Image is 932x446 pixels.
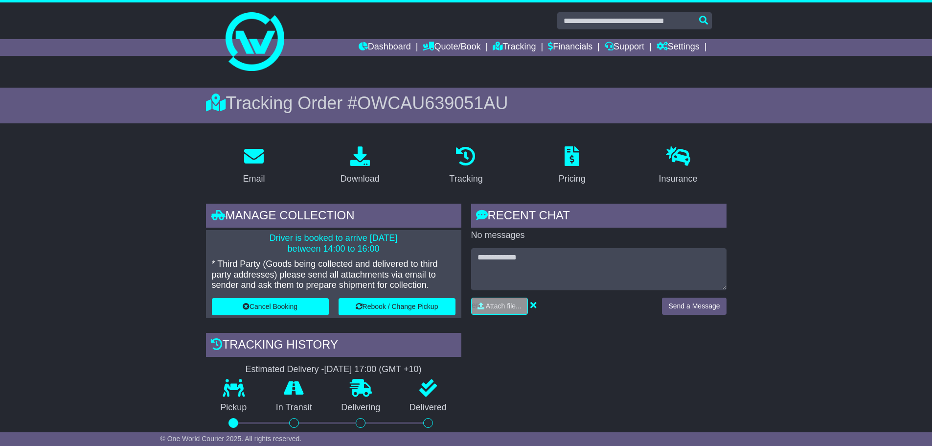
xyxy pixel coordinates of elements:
[659,172,698,186] div: Insurance
[443,143,489,189] a: Tracking
[324,364,422,375] div: [DATE] 17:00 (GMT +10)
[471,204,727,230] div: RECENT CHAT
[559,172,586,186] div: Pricing
[657,39,700,56] a: Settings
[471,230,727,241] p: No messages
[206,204,461,230] div: Manage collection
[357,93,508,113] span: OWCAU639051AU
[552,143,592,189] a: Pricing
[605,39,644,56] a: Support
[212,233,455,254] p: Driver is booked to arrive [DATE] between 14:00 to 16:00
[212,259,455,291] p: * Third Party (Goods being collected and delivered to third party addresses) please send all atta...
[341,172,380,186] div: Download
[334,143,386,189] a: Download
[395,402,461,413] p: Delivered
[261,402,327,413] p: In Transit
[236,143,271,189] a: Email
[206,402,262,413] p: Pickup
[339,298,455,315] button: Rebook / Change Pickup
[160,435,302,443] span: © One World Courier 2025. All rights reserved.
[359,39,411,56] a: Dashboard
[662,298,726,315] button: Send a Message
[548,39,592,56] a: Financials
[243,172,265,186] div: Email
[212,298,329,315] button: Cancel Booking
[653,143,704,189] a: Insurance
[206,364,461,375] div: Estimated Delivery -
[449,172,482,186] div: Tracking
[493,39,536,56] a: Tracking
[206,333,461,359] div: Tracking history
[206,93,727,114] div: Tracking Order #
[327,402,395,413] p: Delivering
[423,39,480,56] a: Quote/Book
